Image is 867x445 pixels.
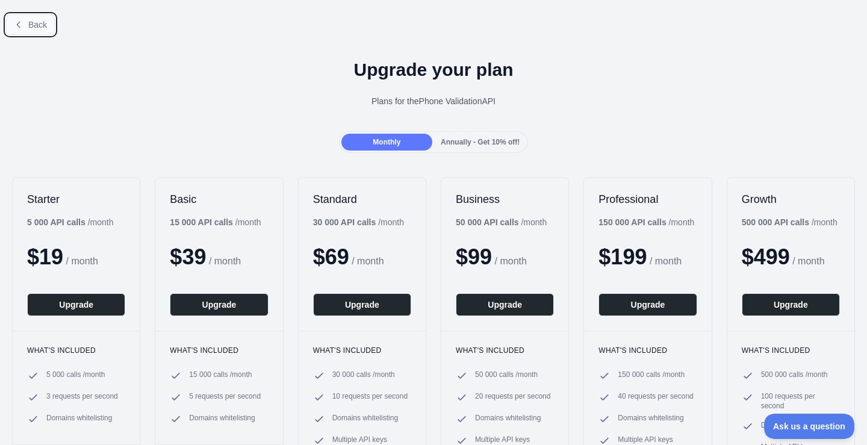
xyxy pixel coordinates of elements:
div: / month [456,216,547,228]
div: / month [598,216,694,228]
iframe: Toggle Customer Support [764,414,855,439]
h2: Business [456,192,554,207]
b: 30 000 API calls [313,217,376,227]
b: 500 000 API calls [742,217,809,227]
h2: Professional [598,192,697,207]
span: $ 199 [598,244,647,269]
b: 150 000 API calls [598,217,666,227]
div: / month [313,216,404,228]
h2: Growth [742,192,840,207]
span: $ 69 [313,244,349,269]
b: 50 000 API calls [456,217,519,227]
span: $ 99 [456,244,492,269]
div: / month [742,216,837,228]
span: $ 499 [742,244,790,269]
h2: Standard [313,192,411,207]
